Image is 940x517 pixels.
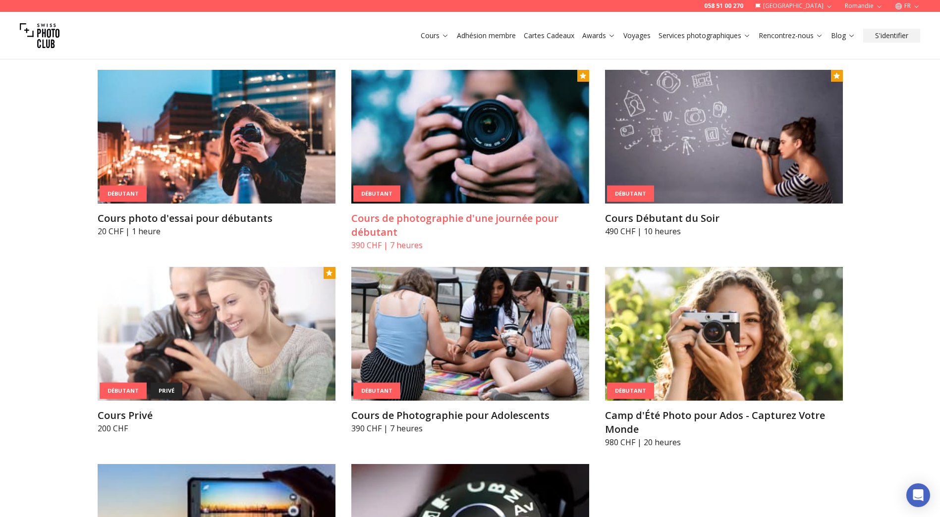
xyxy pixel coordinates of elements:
[98,70,335,204] img: Cours photo d'essai pour débutants
[605,409,843,436] h3: Camp d'Été Photo pour Ados - Capturez Votre Monde
[582,31,615,41] a: Awards
[417,29,453,43] button: Cours
[353,383,400,399] div: Débutant
[98,225,335,237] p: 20 CHF | 1 heure
[351,70,589,204] img: Cours de photographie d'une journée pour débutant
[98,211,335,225] h3: Cours photo d'essai pour débutants
[351,267,589,434] a: Cours de Photographie pour AdolescentsDébutantCours de Photographie pour Adolescents390 CHF | 7 h...
[863,29,920,43] button: S'identifier
[605,225,843,237] p: 490 CHF | 10 heures
[619,29,655,43] button: Voyages
[605,211,843,225] h3: Cours Débutant du Soir
[605,70,843,204] img: Cours Débutant du Soir
[351,409,589,422] h3: Cours de Photographie pour Adolescents
[759,31,823,41] a: Rencontrez-nous
[98,422,335,434] p: 200 CHF
[578,29,619,43] button: Awards
[20,16,59,55] img: Swiss photo club
[831,31,855,41] a: Blog
[151,383,182,399] div: privé
[659,31,751,41] a: Services photographiques
[351,422,589,434] p: 390 CHF | 7 heures
[98,267,335,401] img: Cours Privé
[98,70,335,237] a: Cours photo d'essai pour débutantsDébutantCours photo d'essai pour débutants20 CHF | 1 heure
[605,267,843,448] a: Camp d'Été Photo pour Ados - Capturez Votre MondeDébutantCamp d'Été Photo pour Ados - Capturez Vo...
[605,70,843,237] a: Cours Débutant du SoirDébutantCours Débutant du Soir490 CHF | 10 heures
[351,239,589,251] p: 390 CHF | 7 heures
[98,409,335,422] h3: Cours Privé
[351,267,589,401] img: Cours de Photographie pour Adolescents
[421,31,449,41] a: Cours
[351,211,589,239] h3: Cours de photographie d'une journée pour débutant
[520,29,578,43] button: Cartes Cadeaux
[605,436,843,448] p: 980 CHF | 20 heures
[704,2,743,10] a: 058 51 00 270
[605,267,843,401] img: Camp d'Été Photo pour Ados - Capturez Votre Monde
[906,483,930,507] div: Open Intercom Messenger
[755,29,827,43] button: Rencontrez-nous
[100,186,147,202] div: Débutant
[827,29,859,43] button: Blog
[351,70,589,251] a: Cours de photographie d'une journée pour débutantDébutantCours de photographie d'une journée pour...
[98,267,335,434] a: Cours PrivéDébutantprivéCours Privé200 CHF
[607,186,654,202] div: Débutant
[100,383,147,399] div: Débutant
[453,29,520,43] button: Adhésion membre
[655,29,755,43] button: Services photographiques
[524,31,574,41] a: Cartes Cadeaux
[457,31,516,41] a: Adhésion membre
[623,31,651,41] a: Voyages
[607,383,654,399] div: Débutant
[353,186,400,202] div: Débutant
